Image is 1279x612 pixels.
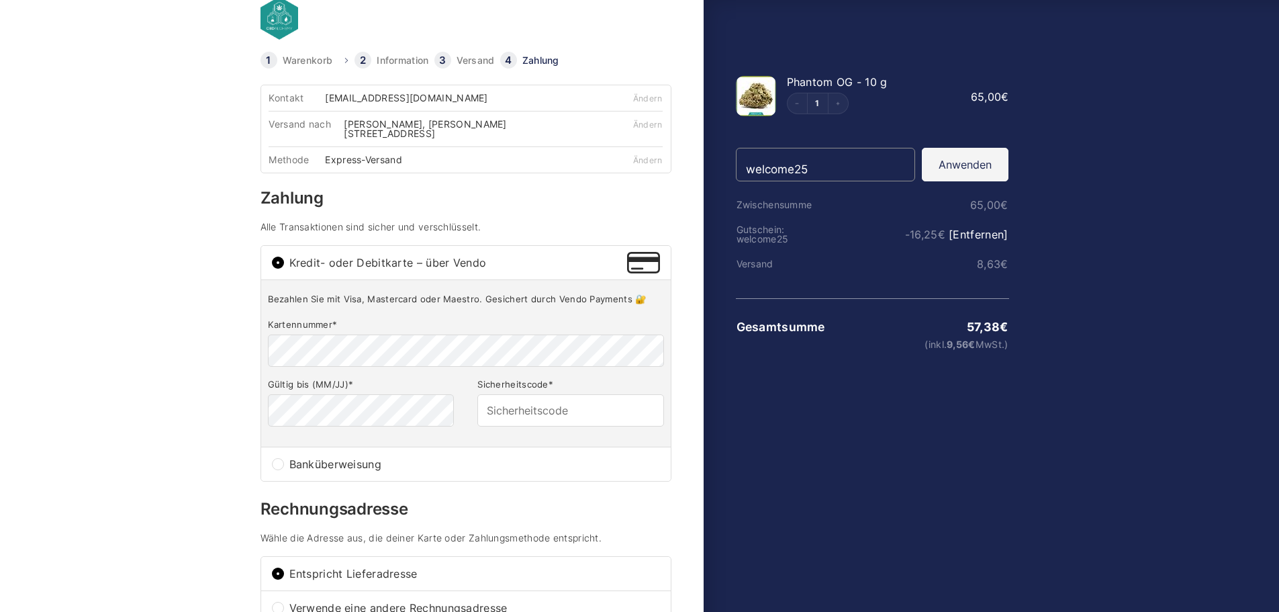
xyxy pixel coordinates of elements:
p: Bezahlen Sie mit Visa, Mastercard oder Maestro. Gesichert durch Vendo Payments 🔐 [268,294,664,305]
a: Ändern [633,120,663,130]
h3: Zahlung [260,190,671,206]
bdi: 65,00 [970,198,1008,212]
h4: Alle Transaktionen sind sicher und verschlüsselt. [260,222,671,232]
th: Versand [736,259,827,269]
span: Phantom OG - 10 g [787,75,888,89]
span: € [938,228,945,241]
span: € [1000,257,1008,271]
input: Sicherheitscode [477,394,663,427]
button: Increment [828,93,848,114]
a: Warenkorb [283,56,333,65]
div: Express-Versand [325,155,412,165]
th: Zwischensumme [736,200,827,210]
h3: Rechnungsadresse [260,501,671,517]
input: Rabatt-Code eingeben [736,148,916,181]
a: Edit [808,99,828,107]
button: Decrement [788,93,808,114]
span: € [1000,320,1008,334]
button: Anwenden [922,148,1008,181]
span: € [1001,90,1008,103]
span: Banküberweisung [289,459,660,470]
th: Gutschein: welcome25 [736,224,827,245]
bdi: 8,63 [977,257,1008,271]
a: Ändern [633,93,663,103]
div: [EMAIL_ADDRESS][DOMAIN_NAME] [325,93,497,103]
th: Gesamtsumme [736,320,827,334]
label: Kartennummer [268,319,664,331]
a: [Entfernen] [949,228,1008,241]
a: Zahlung [522,56,559,65]
label: Gültig bis (MM/JJ) [268,379,454,390]
span: 16,25 [910,228,945,241]
td: - [826,228,1008,241]
span: € [968,339,975,350]
span: € [1000,198,1008,212]
div: Versand nach [269,120,344,138]
span: Kredit- oder Debitkarte – über Vendo [289,257,628,268]
a: Ändern [633,155,663,165]
h4: Wähle die Adresse aus, die deiner Karte oder Zahlungsmethode entspricht. [260,533,671,543]
a: Versand [457,56,495,65]
div: Kontakt [269,93,325,103]
img: Kredit- oder Debitkarte – über Vendo [627,252,659,273]
span: 9,56 [947,339,976,350]
small: (inkl. MwSt.) [827,340,1008,349]
div: [PERSON_NAME], [PERSON_NAME][STREET_ADDRESS] [344,120,597,138]
label: Sicherheitscode [477,379,663,390]
bdi: 65,00 [971,90,1009,103]
div: Methode [269,155,325,165]
span: Entspricht Lieferadresse [289,568,660,579]
bdi: 57,38 [967,320,1008,334]
a: Information [377,56,428,65]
